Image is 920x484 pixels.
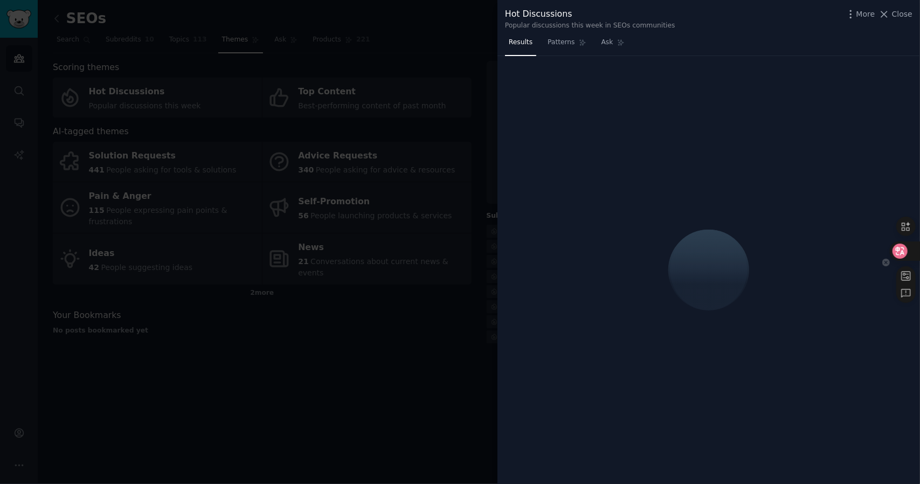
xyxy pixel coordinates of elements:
[544,34,590,56] a: Patterns
[505,8,675,21] div: Hot Discussions
[601,38,613,47] span: Ask
[598,34,628,56] a: Ask
[548,38,575,47] span: Patterns
[856,9,875,20] span: More
[879,9,912,20] button: Close
[845,9,875,20] button: More
[505,34,536,56] a: Results
[505,21,675,31] div: Popular discussions this week in SEOs communities
[892,9,912,20] span: Close
[509,38,532,47] span: Results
